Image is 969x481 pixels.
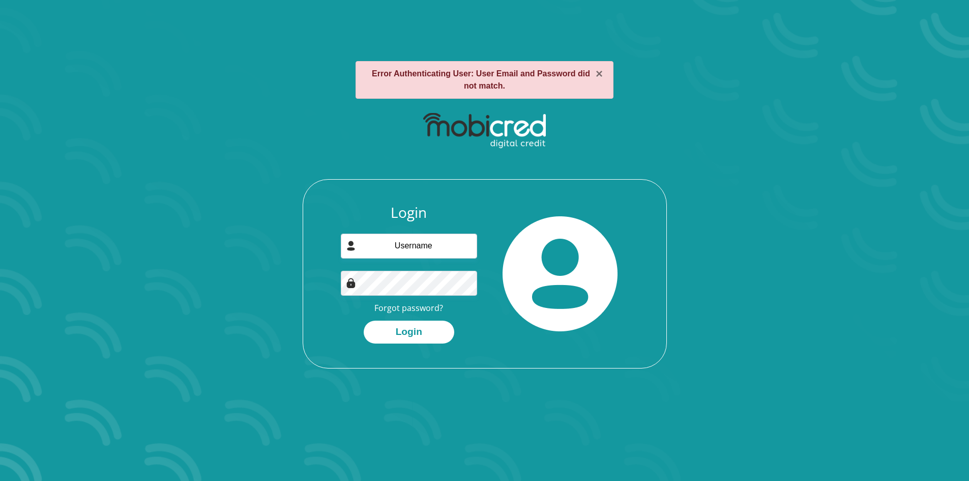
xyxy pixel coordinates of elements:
input: Username [341,234,477,259]
button: × [596,68,603,80]
strong: Error Authenticating User: User Email and Password did not match. [372,69,590,90]
h3: Login [341,204,477,221]
img: Image [346,278,356,288]
button: Login [364,321,454,344]
img: user-icon image [346,241,356,251]
a: Forgot password? [374,302,443,314]
img: mobicred logo [423,113,546,149]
